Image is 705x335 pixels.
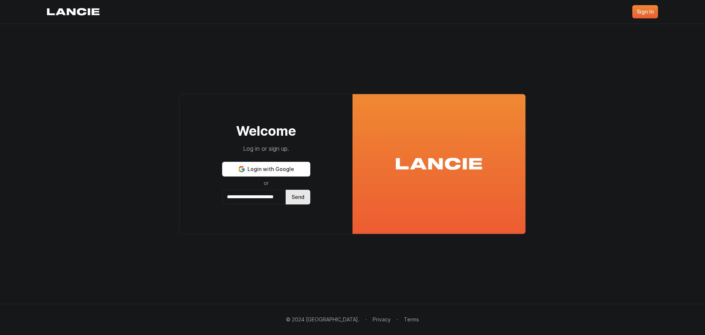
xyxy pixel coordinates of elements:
[286,316,359,323] li: © 2024 [GEOGRAPHIC_DATA].
[222,162,310,177] button: Login with Google
[404,316,419,322] a: Terms
[397,316,398,323] span: ·
[365,316,367,323] span: ·
[243,144,289,153] p: Log in or sign up.
[236,124,296,138] h1: Welcome
[222,179,310,187] p: or
[286,190,310,204] button: Send
[373,316,391,322] a: Privacy
[632,5,658,18] a: Sign In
